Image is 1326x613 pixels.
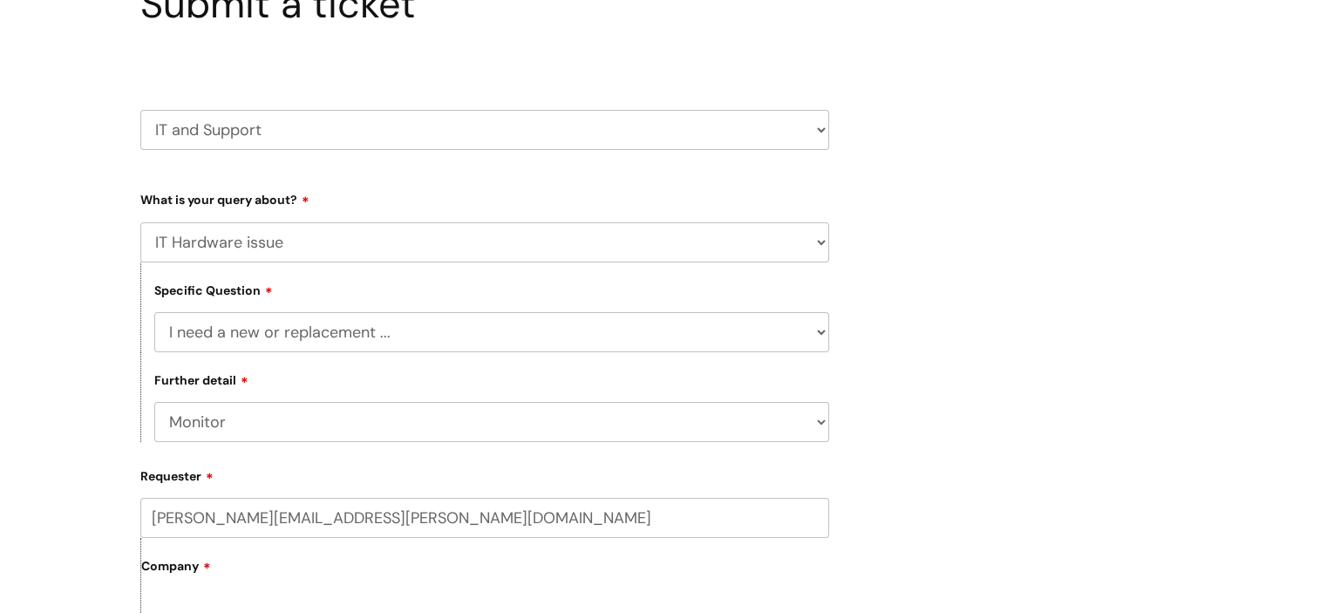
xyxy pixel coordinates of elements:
input: Email [140,498,829,538]
label: Company [141,553,829,592]
label: Requester [140,463,829,484]
label: Specific Question [154,281,273,298]
label: What is your query about? [140,187,829,208]
label: Further detail [154,371,248,388]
